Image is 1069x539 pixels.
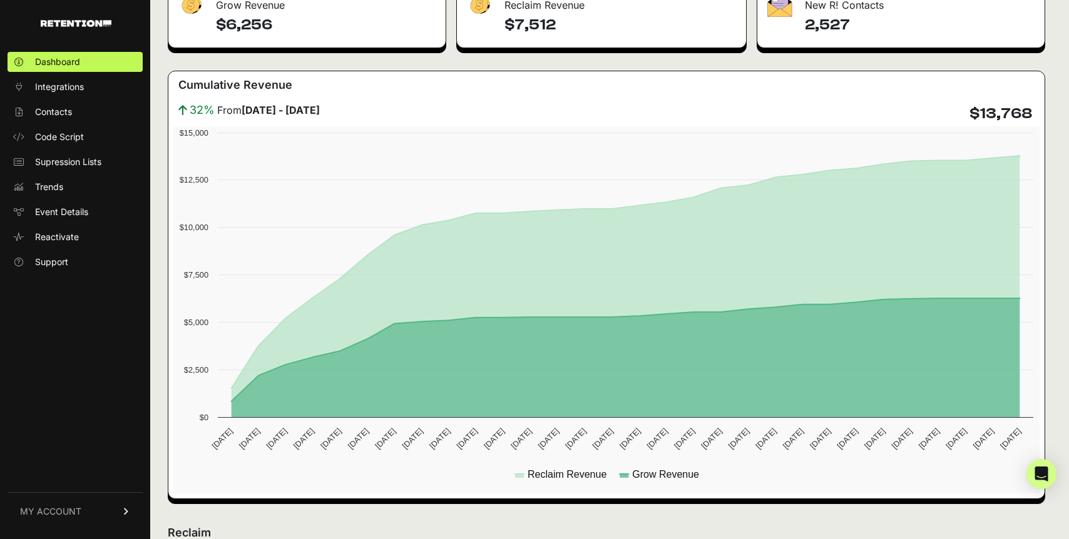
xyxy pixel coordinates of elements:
[805,15,1035,35] h4: 2,527
[645,426,669,451] text: [DATE]
[836,426,860,451] text: [DATE]
[178,76,292,94] h3: Cumulative Revenue
[618,426,642,451] text: [DATE]
[401,426,425,451] text: [DATE]
[20,505,81,518] span: MY ACCOUNT
[41,20,111,27] img: Retention.com
[216,15,436,35] h4: $6,256
[346,426,371,451] text: [DATE]
[971,426,996,451] text: [DATE]
[35,256,68,268] span: Support
[8,77,143,97] a: Integrations
[8,202,143,222] a: Event Details
[1026,459,1056,489] div: Open Intercom Messenger
[35,181,63,193] span: Trends
[180,223,208,232] text: $10,000
[210,426,235,451] text: [DATE]
[944,426,968,451] text: [DATE]
[180,128,208,138] text: $15,000
[237,426,262,451] text: [DATE]
[292,426,316,451] text: [DATE]
[35,206,88,218] span: Event Details
[184,270,208,280] text: $7,500
[373,426,397,451] text: [DATE]
[242,104,320,116] strong: [DATE] - [DATE]
[180,175,208,184] text: $12,500
[454,426,479,451] text: [DATE]
[672,426,697,451] text: [DATE]
[699,426,724,451] text: [DATE]
[754,426,778,451] text: [DATE]
[563,426,588,451] text: [DATE]
[8,102,143,122] a: Contacts
[35,56,80,68] span: Dashboard
[8,127,143,147] a: Code Script
[528,469,606,480] text: Reclaim Revenue
[190,101,215,119] span: 32%
[8,152,143,172] a: Supression Lists
[8,227,143,247] a: Reactivate
[998,426,1023,451] text: [DATE]
[217,103,320,118] span: From
[781,426,806,451] text: [DATE]
[35,106,72,118] span: Contacts
[184,365,208,375] text: $2,500
[35,131,84,143] span: Code Script
[184,318,208,327] text: $5,000
[8,177,143,197] a: Trends
[8,252,143,272] a: Support
[35,81,84,93] span: Integrations
[632,469,699,480] text: Grow Revenue
[808,426,832,451] text: [DATE]
[889,426,914,451] text: [DATE]
[727,426,751,451] text: [DATE]
[969,104,1032,124] h4: $13,768
[862,426,887,451] text: [DATE]
[319,426,343,451] text: [DATE]
[200,413,208,422] text: $0
[35,156,101,168] span: Supression Lists
[591,426,615,451] text: [DATE]
[427,426,452,451] text: [DATE]
[917,426,941,451] text: [DATE]
[264,426,289,451] text: [DATE]
[509,426,533,451] text: [DATE]
[482,426,506,451] text: [DATE]
[536,426,561,451] text: [DATE]
[35,231,79,243] span: Reactivate
[8,52,143,72] a: Dashboard
[8,492,143,530] a: MY ACCOUNT
[504,15,735,35] h4: $7,512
